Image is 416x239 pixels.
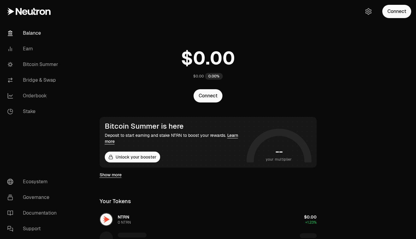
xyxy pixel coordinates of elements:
[100,197,131,206] div: Your Tokens
[382,5,411,18] button: Connect
[100,172,122,178] a: Show more
[105,152,160,162] button: Unlock your booster
[2,57,65,72] a: Bitcoin Summer
[2,221,65,237] a: Support
[2,174,65,190] a: Ecosystem
[2,104,65,119] a: Stake
[194,89,222,102] button: Connect
[105,132,244,144] div: Deposit to start earning and stake NTRN to boost your rewards.
[2,205,65,221] a: Documentation
[266,156,292,162] span: your multiplier
[193,74,204,79] div: $0.00
[275,147,282,156] h1: --
[2,41,65,57] a: Earn
[105,122,244,131] div: Bitcoin Summer is here
[2,72,65,88] a: Bridge & Swap
[2,25,65,41] a: Balance
[205,73,223,80] div: 0.00%
[2,190,65,205] a: Governance
[2,88,65,104] a: Orderbook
